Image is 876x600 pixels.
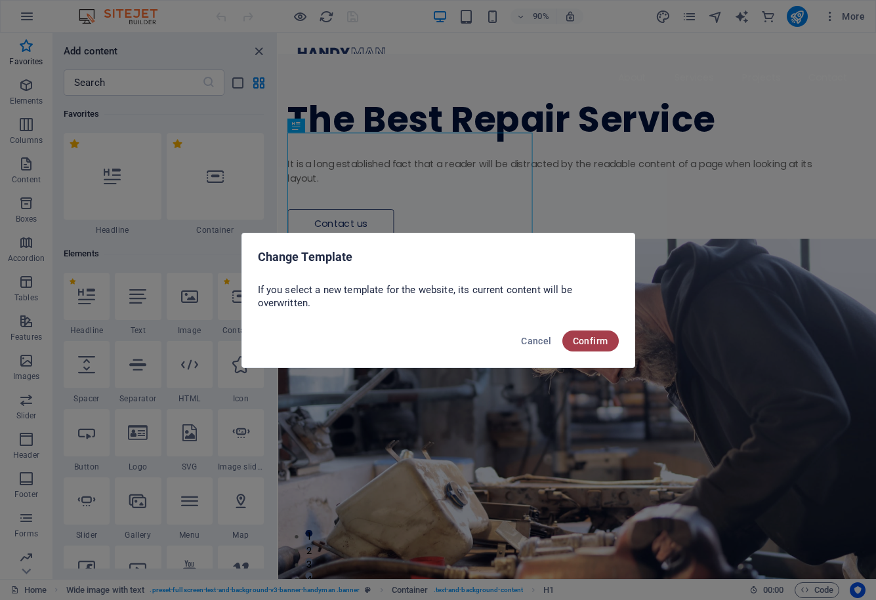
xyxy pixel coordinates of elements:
[521,336,551,346] span: Cancel
[258,283,619,310] p: If you select a new template for the website, its current content will be overwritten.
[516,330,556,351] button: Cancel
[258,249,619,265] h2: Change Template
[573,336,608,346] span: Confirm
[562,330,619,351] button: Confirm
